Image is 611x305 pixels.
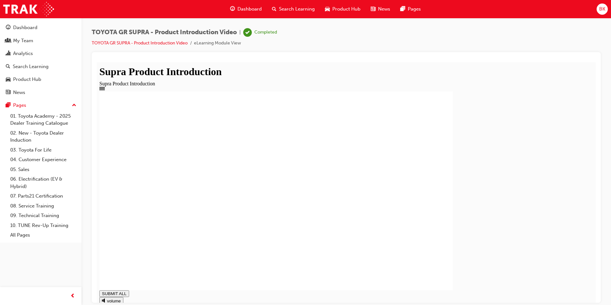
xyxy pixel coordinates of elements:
[237,5,262,13] span: Dashboard
[8,145,79,155] a: 03. Toyota For Life
[272,5,276,13] span: search-icon
[408,5,421,13] span: Pages
[332,5,360,13] span: Product Hub
[13,102,26,109] div: Pages
[8,211,79,221] a: 09. Technical Training
[3,22,79,34] a: Dashboard
[254,29,277,35] div: Completed
[13,24,37,31] div: Dashboard
[8,221,79,231] a: 10. TUNE Rev-Up Training
[371,5,375,13] span: news-icon
[13,76,41,83] div: Product Hub
[8,230,79,240] a: All Pages
[13,89,25,96] div: News
[267,3,320,16] a: search-iconSearch Learning
[6,64,10,70] span: search-icon
[597,4,608,15] button: BK
[6,77,11,82] span: car-icon
[13,63,49,70] div: Search Learning
[3,2,54,16] img: Trak
[13,37,33,44] div: My Team
[400,5,405,13] span: pages-icon
[395,3,426,16] a: pages-iconPages
[3,99,79,111] button: Pages
[3,87,79,98] a: News
[3,74,79,85] a: Product Hub
[70,292,75,300] span: prev-icon
[8,201,79,211] a: 08. Service Training
[8,191,79,201] a: 07. Parts21 Certification
[6,103,11,108] span: pages-icon
[225,3,267,16] a: guage-iconDashboard
[243,28,252,37] span: learningRecordVerb_COMPLETE-icon
[6,90,11,96] span: news-icon
[230,5,235,13] span: guage-icon
[3,35,79,47] a: My Team
[3,61,79,73] a: Search Learning
[194,40,241,47] li: eLearning Module View
[72,101,76,110] span: up-icon
[378,5,390,13] span: News
[8,111,79,128] a: 01. Toyota Academy - 2025 Dealer Training Catalogue
[8,155,79,165] a: 04. Customer Experience
[3,48,79,59] a: Analytics
[239,29,241,36] span: |
[92,40,188,46] a: TOYOTA GR SUPRA - Product Introduction Video
[8,174,79,191] a: 06. Electrification (EV & Hybrid)
[599,5,605,13] span: BK
[92,29,237,36] span: TOYOTA GR SUPRA - Product Introduction Video
[6,38,11,44] span: people-icon
[8,165,79,175] a: 05. Sales
[6,51,11,57] span: chart-icon
[279,5,315,13] span: Search Learning
[8,128,79,145] a: 02. New - Toyota Dealer Induction
[3,20,79,99] button: DashboardMy TeamAnalyticsSearch LearningProduct HubNews
[320,3,366,16] a: car-iconProduct Hub
[6,25,11,31] span: guage-icon
[325,5,330,13] span: car-icon
[366,3,395,16] a: news-iconNews
[13,50,33,57] div: Analytics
